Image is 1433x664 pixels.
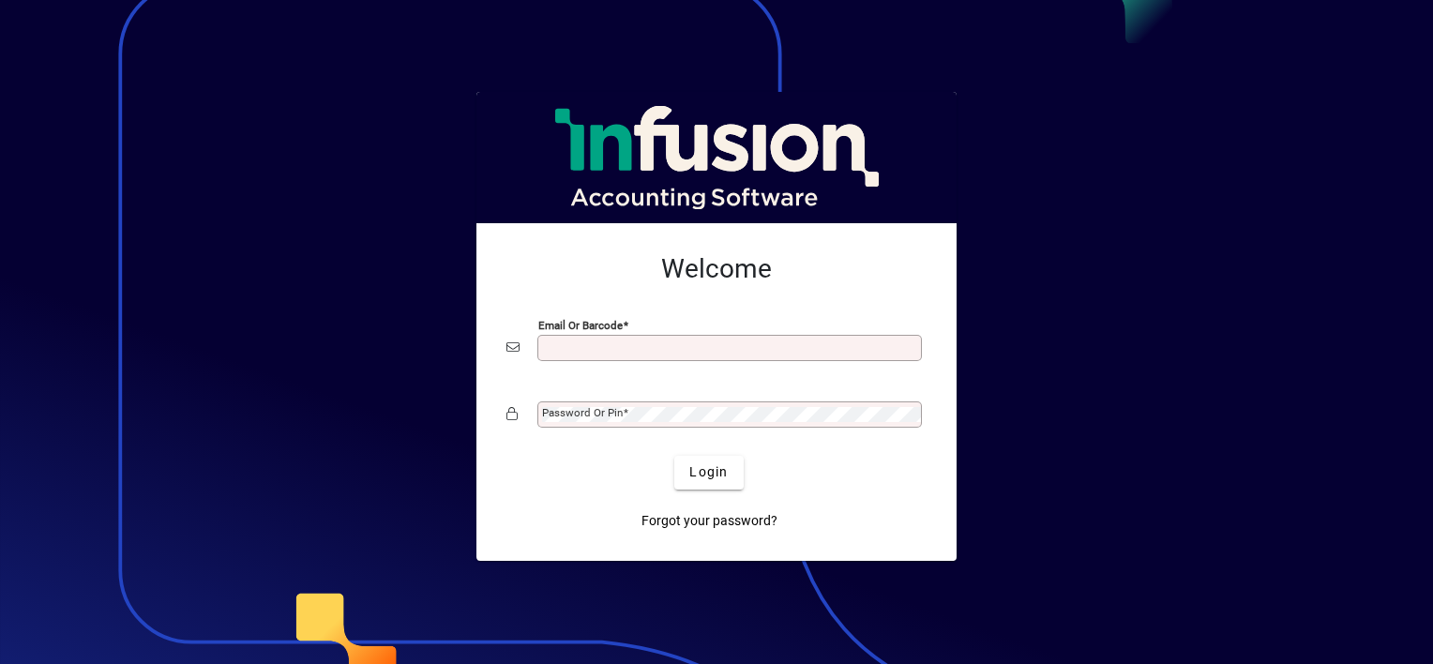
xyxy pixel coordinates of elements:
[641,511,777,531] span: Forgot your password?
[538,318,623,331] mat-label: Email or Barcode
[542,406,623,419] mat-label: Password or Pin
[506,253,927,285] h2: Welcome
[674,456,743,490] button: Login
[689,462,728,482] span: Login
[634,505,785,538] a: Forgot your password?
